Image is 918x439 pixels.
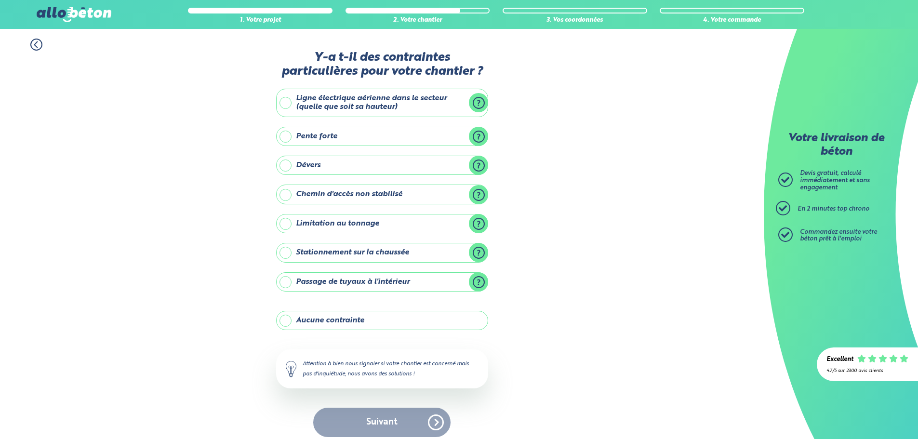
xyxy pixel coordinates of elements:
[276,51,488,79] label: Y-a t-il des contraintes particulières pour votre chantier ?
[276,311,488,330] label: Aucune contrainte
[503,17,647,24] div: 3. Vos coordonnées
[800,170,870,190] span: Devis gratuit, calculé immédiatement et sans engagement
[276,214,488,233] label: Limitation au tonnage
[781,132,891,159] p: Votre livraison de béton
[346,17,490,24] div: 2. Votre chantier
[37,7,111,22] img: allobéton
[660,17,804,24] div: 4. Votre commande
[800,229,877,242] span: Commandez ensuite votre béton prêt à l'emploi
[276,89,488,117] label: Ligne électrique aérienne dans le secteur (quelle que soit sa hauteur)
[826,368,908,373] div: 4.7/5 sur 2300 avis clients
[798,206,869,212] span: En 2 minutes top chrono
[276,127,488,146] label: Pente forte
[276,349,488,388] div: Attention à bien nous signaler si votre chantier est concerné mais pas d'inquiétude, nous avons d...
[276,185,488,204] label: Chemin d'accès non stabilisé
[826,356,853,363] div: Excellent
[276,272,488,292] label: Passage de tuyaux à l'intérieur
[276,243,488,262] label: Stationnement sur la chaussée
[188,17,333,24] div: 1. Votre projet
[832,401,907,428] iframe: Help widget launcher
[276,156,488,175] label: Dévers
